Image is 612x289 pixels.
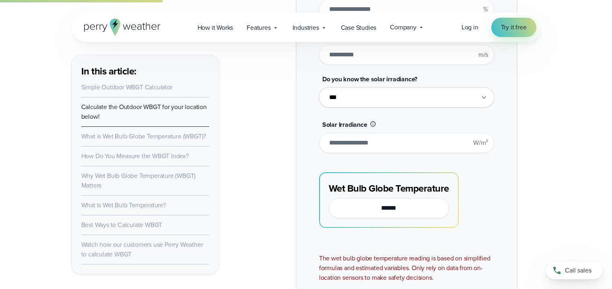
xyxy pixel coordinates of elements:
[390,23,416,32] span: Company
[341,23,377,33] span: Case Studies
[546,262,602,279] a: Call sales
[565,266,591,275] span: Call sales
[81,200,166,210] a: What is Wet Bulb Temperature?
[319,254,494,283] div: The wet bulb globe temperature reading is based on simplified formulas and estimated variables. O...
[81,65,209,78] h3: In this article:
[198,23,233,33] span: How it Works
[81,102,207,121] a: Calculate the Outdoor WBGT for your location below!
[247,23,270,33] span: Features
[81,83,173,92] a: Simple Outdoor WBGT Calculator
[501,23,527,32] span: Try it free
[293,23,319,33] span: Industries
[334,19,383,36] a: Case Studies
[81,132,206,141] a: What is Wet Bulb Globe Temperature (WBGT)?
[191,19,240,36] a: How it Works
[462,23,478,32] a: Log in
[491,18,536,37] a: Try it free
[81,151,189,161] a: How Do You Measure the WBGT Index?
[322,74,417,84] span: Do you know the solar irradiance?
[81,220,163,229] a: Best Ways to Calculate WBGT
[81,240,203,259] a: Watch how our customers use Perry Weather to calculate WBGT
[322,120,367,129] span: Solar Irradiance
[81,171,196,190] a: Why Wet Bulb Globe Temperature (WBGT) Matters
